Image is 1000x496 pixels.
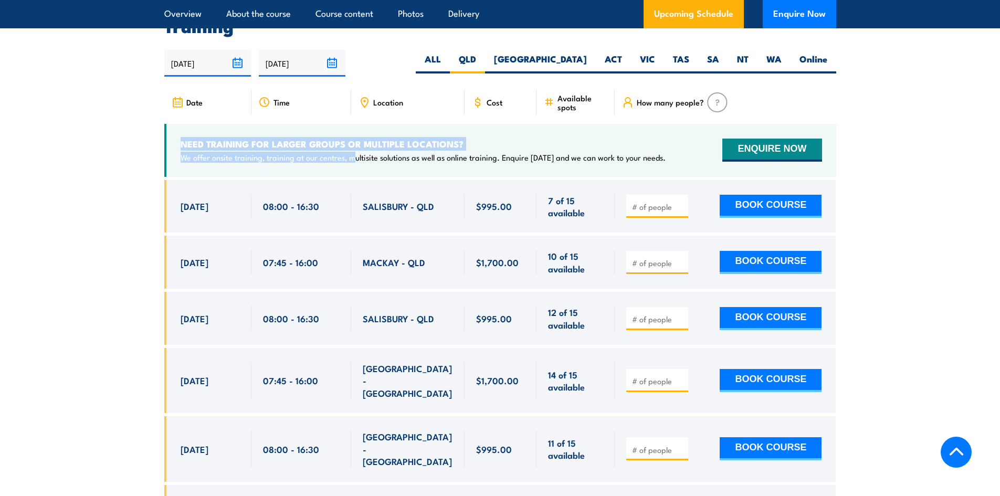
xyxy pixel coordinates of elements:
span: 10 of 15 available [548,250,603,275]
span: 08:00 - 16:30 [263,312,319,324]
span: $1,700.00 [476,374,519,386]
span: 08:00 - 16:30 [263,443,319,455]
label: QLD [450,53,485,73]
input: To date [259,50,345,77]
span: SALISBURY - QLD [363,312,434,324]
span: MACKAY - QLD [363,256,425,268]
button: BOOK COURSE [720,437,822,460]
button: BOOK COURSE [720,195,822,218]
span: 11 of 15 available [548,437,603,461]
span: [DATE] [181,200,208,212]
span: $995.00 [476,200,512,212]
label: [GEOGRAPHIC_DATA] [485,53,596,73]
span: [GEOGRAPHIC_DATA] - [GEOGRAPHIC_DATA] [363,430,453,467]
span: SALISBURY - QLD [363,200,434,212]
span: How many people? [637,98,704,107]
span: [DATE] [181,374,208,386]
h4: NEED TRAINING FOR LARGER GROUPS OR MULTIPLE LOCATIONS? [181,138,666,150]
input: # of people [632,202,685,212]
label: WA [757,53,791,73]
input: # of people [632,445,685,455]
span: Cost [487,98,502,107]
span: Time [273,98,290,107]
span: 12 of 15 available [548,306,603,331]
span: 07:45 - 16:00 [263,374,318,386]
label: SA [698,53,728,73]
input: # of people [632,258,685,268]
label: ALL [416,53,450,73]
label: VIC [631,53,664,73]
span: 7 of 15 available [548,194,603,219]
label: TAS [664,53,698,73]
button: ENQUIRE NOW [722,139,822,162]
span: 08:00 - 16:30 [263,200,319,212]
button: BOOK COURSE [720,251,822,274]
button: BOOK COURSE [720,369,822,392]
span: $995.00 [476,312,512,324]
span: [GEOGRAPHIC_DATA] - [GEOGRAPHIC_DATA] [363,362,453,399]
input: # of people [632,314,685,324]
span: $1,700.00 [476,256,519,268]
span: [DATE] [181,443,208,455]
span: Date [186,98,203,107]
input: From date [164,50,251,77]
span: Location [373,98,403,107]
span: 14 of 15 available [548,368,603,393]
span: 07:45 - 16:00 [263,256,318,268]
span: [DATE] [181,256,208,268]
label: NT [728,53,757,73]
input: # of people [632,376,685,386]
label: Online [791,53,836,73]
span: Available spots [557,93,607,111]
span: [DATE] [181,312,208,324]
p: We offer onsite training, training at our centres, multisite solutions as well as online training... [181,152,666,163]
h2: UPCOMING SCHEDULE FOR - "QLD Health & Safety Representative Initial 5 Day Training" [164,4,836,33]
button: BOOK COURSE [720,307,822,330]
span: $995.00 [476,443,512,455]
label: ACT [596,53,631,73]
